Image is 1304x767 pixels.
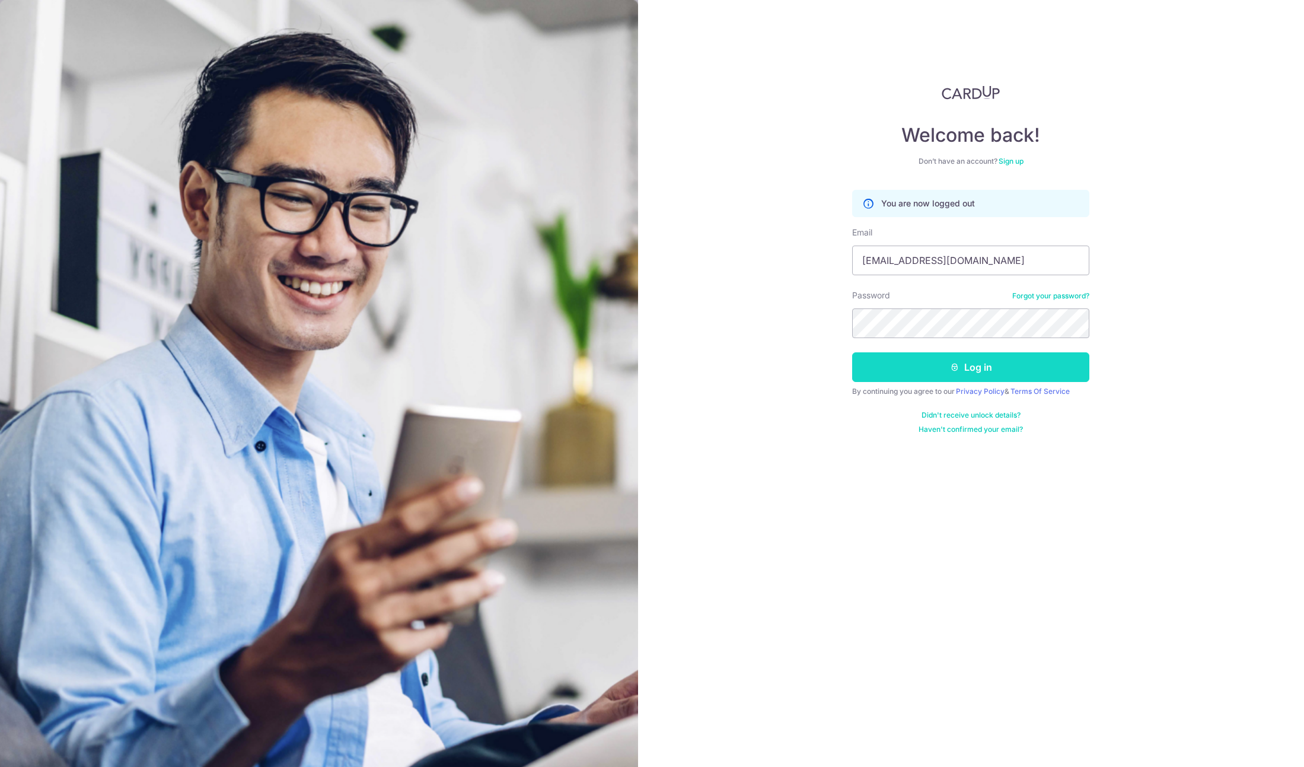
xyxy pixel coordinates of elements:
h4: Welcome back! [852,123,1089,147]
a: Haven't confirmed your email? [919,425,1023,434]
label: Email [852,227,872,238]
a: Privacy Policy [956,387,1005,396]
a: Didn't receive unlock details? [922,410,1021,420]
div: By continuing you agree to our & [852,387,1089,396]
a: Forgot your password? [1012,291,1089,301]
p: You are now logged out [881,198,975,209]
a: Sign up [999,157,1024,166]
input: Enter your Email [852,246,1089,275]
label: Password [852,289,890,301]
button: Log in [852,352,1089,382]
a: Terms Of Service [1010,387,1070,396]
div: Don’t have an account? [852,157,1089,166]
img: CardUp Logo [942,85,1000,100]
